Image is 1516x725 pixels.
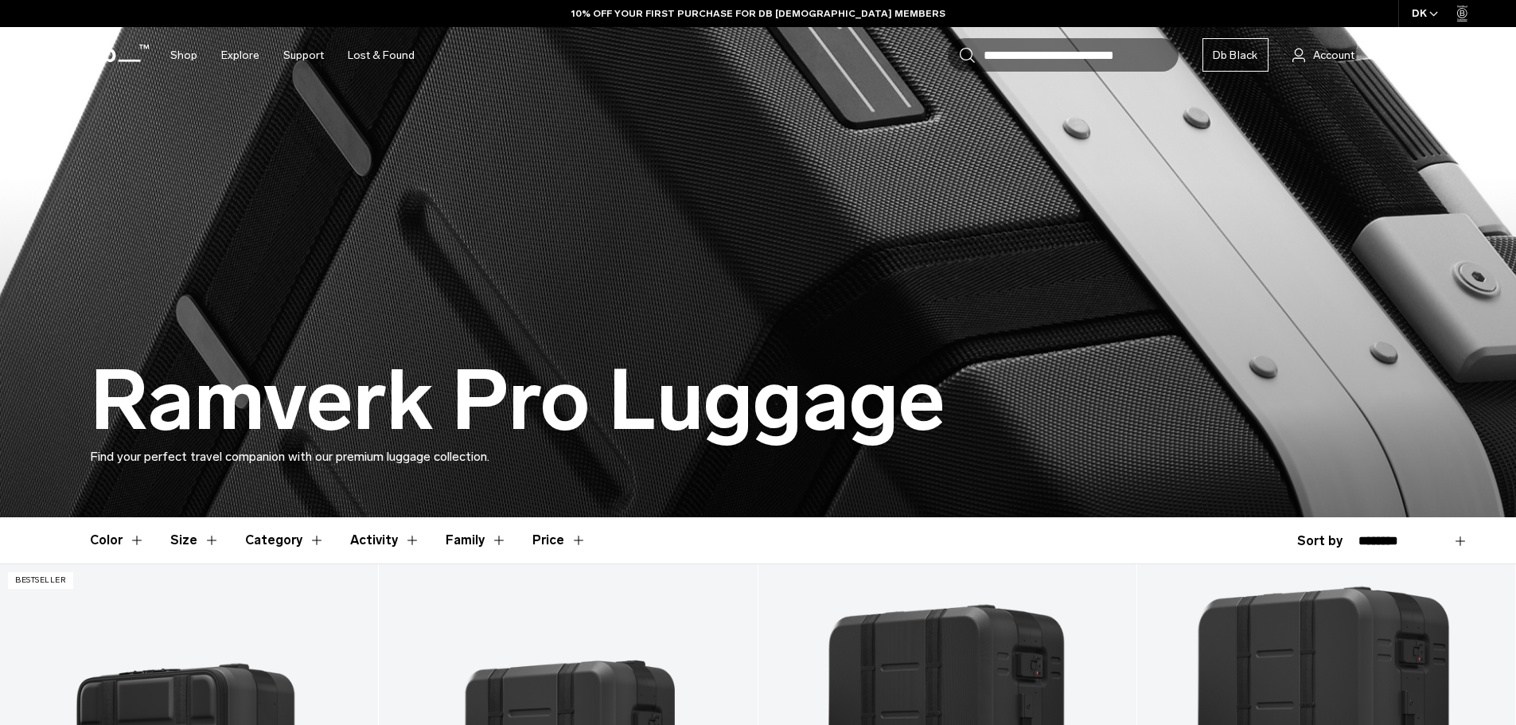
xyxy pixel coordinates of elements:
[170,517,220,563] button: Toggle Filter
[532,517,587,563] button: Toggle Price
[90,449,489,464] span: Find your perfect travel companion with our premium luggage collection.
[446,517,507,563] button: Toggle Filter
[90,517,145,563] button: Toggle Filter
[1292,45,1354,64] a: Account
[571,6,945,21] a: 10% OFF YOUR FIRST PURCHASE FOR DB [DEMOGRAPHIC_DATA] MEMBERS
[90,355,945,447] h1: Ramverk Pro Luggage
[8,572,73,589] p: Bestseller
[1202,38,1269,72] a: Db Black
[350,517,420,563] button: Toggle Filter
[158,27,427,84] nav: Main Navigation
[283,27,324,84] a: Support
[348,27,415,84] a: Lost & Found
[1399,47,1419,64] span: Bag
[221,27,259,84] a: Explore
[1313,47,1354,64] span: Account
[1378,45,1419,64] button: Bag
[170,27,197,84] a: Shop
[245,517,325,563] button: Toggle Filter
